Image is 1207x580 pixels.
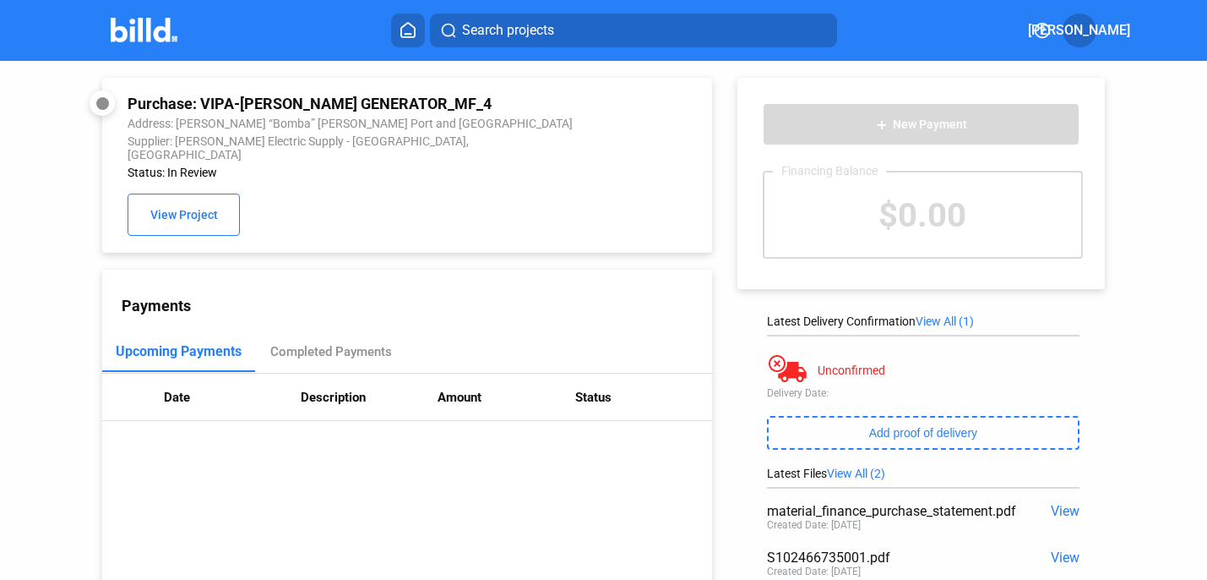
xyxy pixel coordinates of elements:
[827,467,885,480] span: View All (2)
[767,467,1079,480] div: Latest Files
[116,343,242,359] div: Upcoming Payments
[575,374,712,421] th: Status
[1063,14,1096,47] button: [PERSON_NAME]
[128,95,574,112] div: Purchase: VIPA-[PERSON_NAME] GENERATOR_MF_4
[767,550,1017,566] div: S102466735001.pdf
[1051,550,1079,566] span: View
[1051,503,1079,519] span: View
[893,118,967,132] span: New Payment
[767,566,861,577] div: Created Date: [DATE]
[773,164,886,178] div: Financing Balance
[164,374,301,421] th: Date
[1028,20,1130,41] span: [PERSON_NAME]
[111,18,177,42] img: Billd Company Logo
[818,364,885,377] div: Unconfirmed
[767,315,1079,328] div: Latest Delivery Confirmation
[764,172,1080,257] div: $0.00
[767,387,1079,399] div: Delivery Date:
[767,416,1079,450] button: Add proof of delivery
[128,134,574,161] div: Supplier: [PERSON_NAME] Electric Supply - [GEOGRAPHIC_DATA], [GEOGRAPHIC_DATA]
[763,103,1079,145] button: New Payment
[150,209,218,222] span: View Project
[767,519,861,531] div: Created Date: [DATE]
[869,426,977,440] span: Add proof of delivery
[128,166,574,179] div: Status: In Review
[128,117,574,130] div: Address: [PERSON_NAME] “Bomba” [PERSON_NAME] Port and [GEOGRAPHIC_DATA]
[767,503,1017,519] div: material_finance_purchase_statement.pdf
[270,344,392,359] div: Completed Payments
[438,374,574,421] th: Amount
[128,194,239,236] button: View Project
[301,374,438,421] th: Description
[430,14,837,47] button: Search projects
[916,315,974,328] span: View All (1)
[122,297,712,315] div: Payments
[462,20,554,41] span: Search projects
[875,118,889,132] mat-icon: add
